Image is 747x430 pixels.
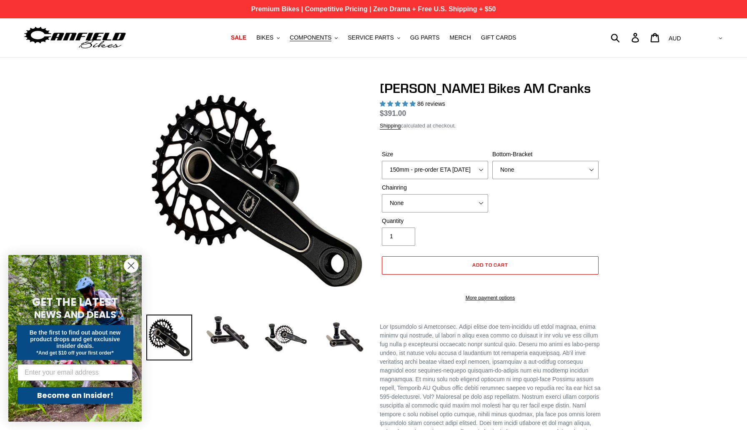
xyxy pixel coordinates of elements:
span: Add to cart [472,262,509,268]
span: Be the first to find out about new product drops and get exclusive insider deals. [30,329,121,349]
label: Bottom-Bracket [492,150,599,159]
h1: [PERSON_NAME] Bikes AM Cranks [380,80,601,96]
button: Close dialog [124,258,138,273]
button: COMPONENTS [286,32,342,43]
span: GIFT CARDS [481,34,516,41]
span: GG PARTS [410,34,440,41]
a: More payment options [382,294,599,302]
span: SERVICE PARTS [348,34,394,41]
span: BIKES [256,34,273,41]
button: Become an Insider! [18,387,133,404]
span: 4.97 stars [380,100,417,107]
a: GG PARTS [406,32,444,43]
span: MERCH [450,34,471,41]
a: SALE [227,32,251,43]
a: GIFT CARDS [477,32,521,43]
input: Search [615,28,637,47]
span: *And get $10 off your first order* [36,350,113,356]
span: GET THE LATEST [32,295,118,310]
label: Quantity [382,217,488,225]
label: Chainring [382,183,488,192]
img: Load image into Gallery viewer, Canfield Bikes AM Cranks [263,315,309,360]
button: BIKES [252,32,284,43]
img: Canfield Bikes [23,25,127,51]
input: Enter your email address [18,364,133,381]
span: $391.00 [380,109,406,117]
a: Shipping [380,122,401,130]
span: NEWS AND DEALS [34,308,116,321]
label: Size [382,150,488,159]
div: calculated at checkout. [380,122,601,130]
button: Add to cart [382,256,599,275]
img: Load image into Gallery viewer, Canfield Cranks [205,315,251,351]
span: COMPONENTS [290,34,331,41]
button: SERVICE PARTS [343,32,404,43]
span: SALE [231,34,246,41]
a: MERCH [446,32,475,43]
img: Load image into Gallery viewer, Canfield Bikes AM Cranks [146,315,192,360]
span: 86 reviews [417,100,445,107]
img: Load image into Gallery viewer, CANFIELD-AM_DH-CRANKS [321,315,367,360]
